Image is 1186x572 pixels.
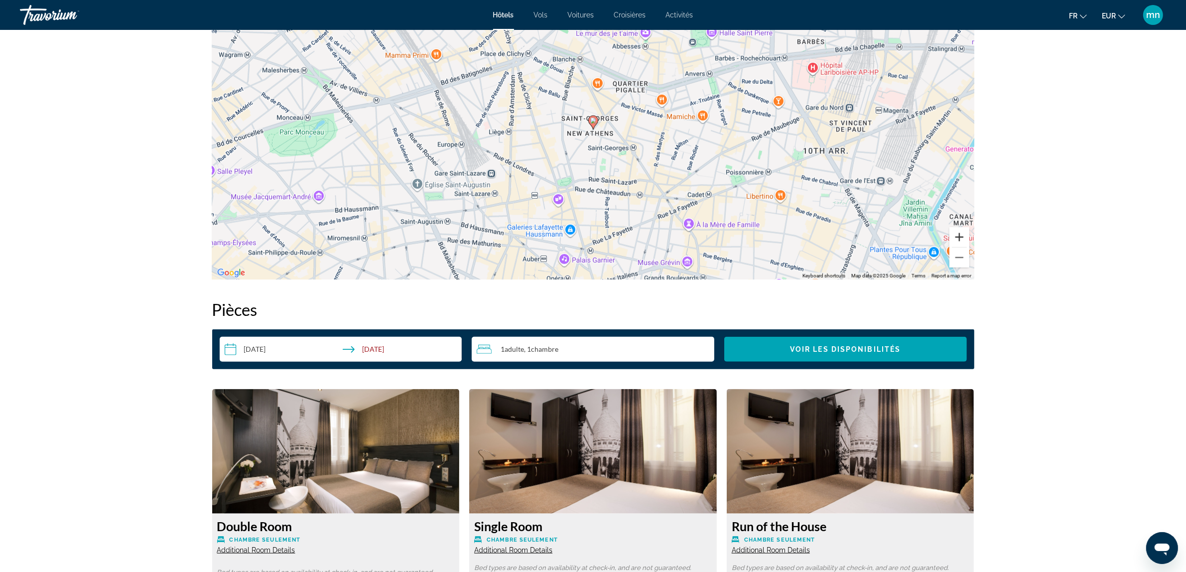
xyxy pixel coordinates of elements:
[949,248,969,268] button: Zoom out
[215,267,248,280] a: Open this area in Google Maps (opens a new window)
[472,337,714,362] button: Travelers: 1 adult, 0 children
[666,11,693,19] a: Activités
[505,345,524,353] span: Adulte
[744,537,815,543] span: Chambre seulement
[931,273,971,279] a: Report a map error
[802,273,845,280] button: Keyboard shortcuts
[1140,4,1166,25] button: User Menu
[474,565,712,572] p: Bed types are based on availability at check-in, and are not guaranteed.
[1146,10,1160,20] span: mn
[217,519,455,534] h3: Double Room
[912,273,925,279] a: Terms (opens in new tab)
[732,519,969,534] h3: Run of the House
[724,337,967,362] button: Voir les disponibilités
[215,267,248,280] img: Google
[474,519,712,534] h3: Single Room
[1069,12,1077,20] span: fr
[487,537,558,543] span: Chambre seulement
[501,345,524,353] span: 1
[732,546,810,554] span: Additional Room Details
[1102,8,1125,23] button: Change currency
[474,546,552,554] span: Additional Room Details
[1146,532,1178,564] iframe: Button to launch messaging window
[531,345,558,353] span: Chambre
[220,337,462,362] button: Check-in date: Oct 11, 2025 Check-out date: Oct 12, 2025
[493,11,514,19] a: Hôtels
[614,11,646,19] a: Croisières
[217,546,295,554] span: Additional Room Details
[949,227,969,247] button: Zoom in
[790,345,901,353] span: Voir les disponibilités
[727,389,974,514] img: 6e3aa0be-ea6a-49d8-a91b-453b30a6557f.jpeg
[220,337,967,362] div: Search widget
[732,565,969,572] p: Bed types are based on availability at check-in, and are not guaranteed.
[524,345,558,353] span: , 1
[851,273,906,279] span: Map data ©2025 Google
[212,299,974,319] h2: Pièces
[212,389,460,514] img: b73136e1-e525-4423-b543-9e8e1f8095d2.jpeg
[469,389,717,514] img: 6e3aa0be-ea6a-49d8-a91b-453b30a6557f.jpeg
[534,11,548,19] a: Vols
[20,2,120,28] a: Travorium
[1102,12,1116,20] span: EUR
[568,11,594,19] a: Voitures
[230,537,301,543] span: Chambre seulement
[1069,8,1087,23] button: Change language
